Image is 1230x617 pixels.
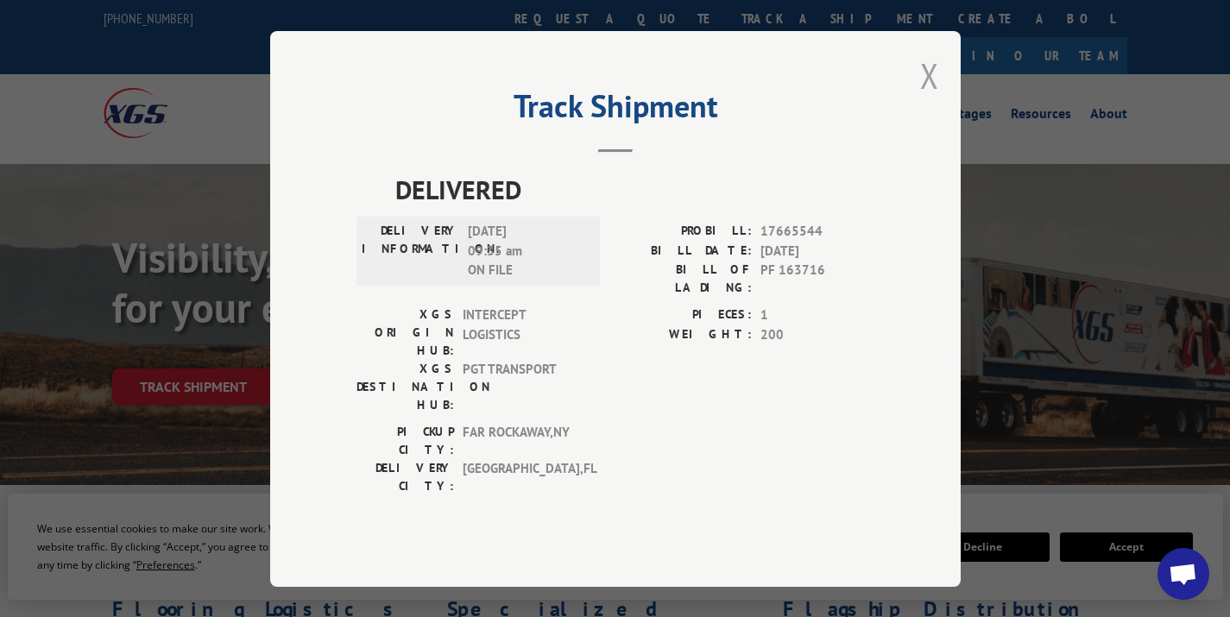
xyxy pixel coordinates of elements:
[395,170,874,209] span: DELIVERED
[1157,548,1209,600] div: Open chat
[463,305,579,360] span: INTERCEPT LOGISTICS
[760,324,874,344] span: 200
[760,305,874,325] span: 1
[468,222,584,280] span: [DATE] 09:35 am ON FILE
[463,423,579,459] span: FAR ROCKAWAY , NY
[615,222,752,242] label: PROBILL:
[463,360,579,414] span: PGT TRANSPORT
[615,261,752,297] label: BILL OF LADING:
[356,360,454,414] label: XGS DESTINATION HUB:
[356,305,454,360] label: XGS ORIGIN HUB:
[760,222,874,242] span: 17665544
[920,53,939,98] button: Close modal
[615,241,752,261] label: BILL DATE:
[356,459,454,495] label: DELIVERY CITY:
[615,305,752,325] label: PIECES:
[463,459,579,495] span: [GEOGRAPHIC_DATA] , FL
[615,324,752,344] label: WEIGHT:
[356,94,874,127] h2: Track Shipment
[356,423,454,459] label: PICKUP CITY:
[760,241,874,261] span: [DATE]
[760,261,874,297] span: PF 163716
[362,222,459,280] label: DELIVERY INFORMATION:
